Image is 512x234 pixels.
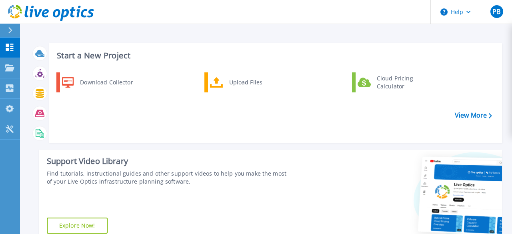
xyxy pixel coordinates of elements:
[47,156,288,166] div: Support Video Library
[47,170,288,186] div: Find tutorials, instructional guides and other support videos to help you make the most of your L...
[492,8,500,15] span: PB
[56,72,138,92] a: Download Collector
[352,72,434,92] a: Cloud Pricing Calculator
[204,72,286,92] a: Upload Files
[373,74,432,90] div: Cloud Pricing Calculator
[47,218,108,234] a: Explore Now!
[225,74,284,90] div: Upload Files
[455,112,492,119] a: View More
[76,74,136,90] div: Download Collector
[57,51,492,60] h3: Start a New Project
